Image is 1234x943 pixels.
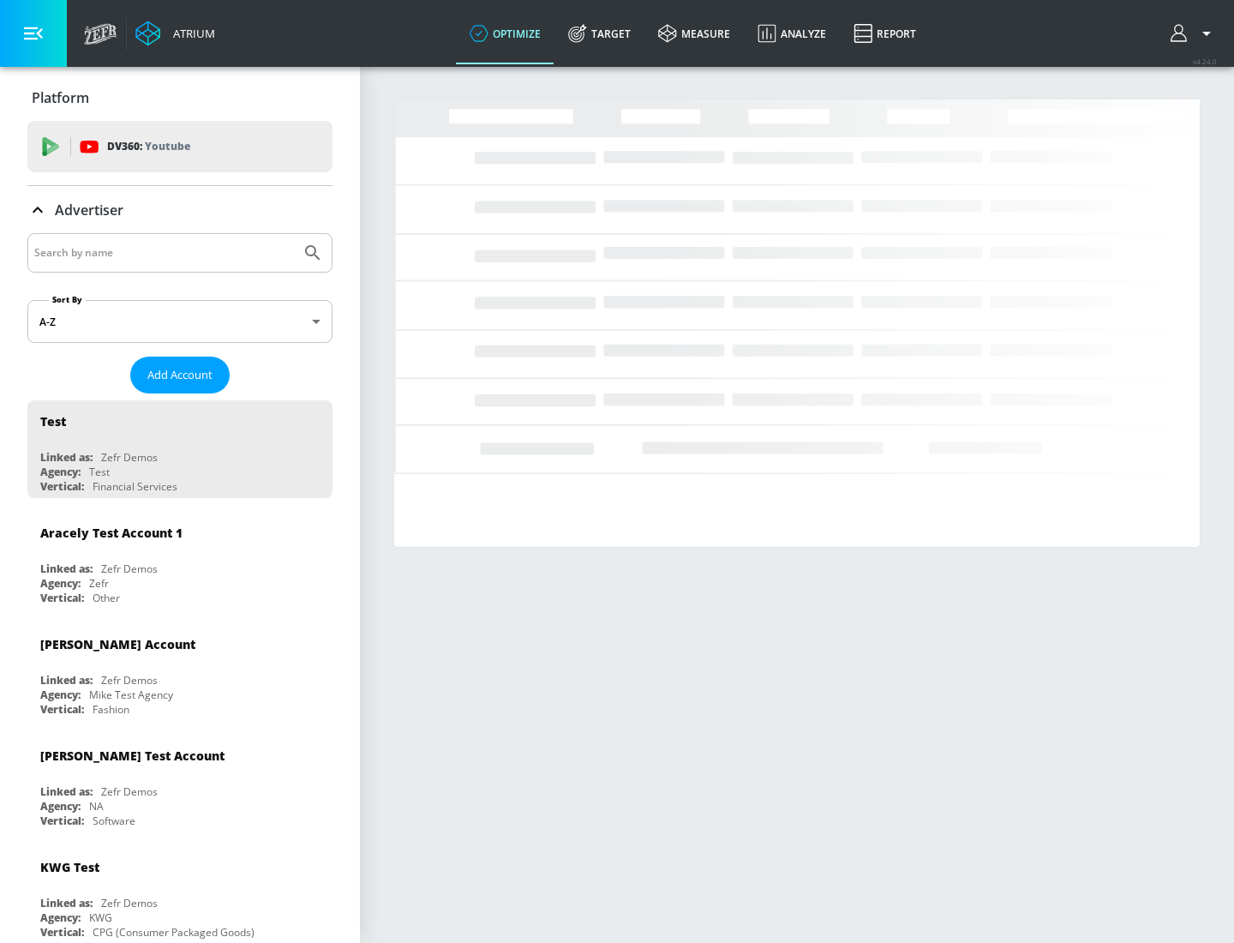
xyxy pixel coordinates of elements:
div: [PERSON_NAME] Test AccountLinked as:Zefr DemosAgency:NAVertical:Software [27,735,332,832]
div: [PERSON_NAME] Test Account [40,748,225,764]
button: Add Account [130,357,230,393]
div: TestLinked as:Zefr DemosAgency:TestVertical:Financial Services [27,400,332,498]
div: Vertical: [40,479,84,494]
p: DV360: [107,137,190,156]
a: Target [554,3,644,64]
div: Agency: [40,465,81,479]
p: Youtube [145,137,190,155]
div: Zefr Demos [101,784,158,799]
div: [PERSON_NAME] AccountLinked as:Zefr DemosAgency:Mike Test AgencyVertical:Fashion [27,623,332,721]
span: Add Account [147,365,213,385]
div: Platform [27,74,332,122]
div: Agency: [40,910,81,925]
div: Zefr Demos [101,450,158,465]
span: v 4.24.0 [1193,57,1217,66]
div: Zefr Demos [101,896,158,910]
div: Vertical: [40,814,84,828]
div: DV360: Youtube [27,121,332,172]
div: Zefr Demos [101,562,158,576]
div: Linked as: [40,450,93,465]
div: Mike Test Agency [89,688,173,702]
div: Linked as: [40,562,93,576]
div: Advertiser [27,186,332,234]
a: Report [840,3,930,64]
div: Agency: [40,576,81,591]
label: Sort By [49,294,86,305]
div: CPG (Consumer Packaged Goods) [93,925,255,940]
div: NA [89,799,104,814]
div: Linked as: [40,896,93,910]
div: Aracely Test Account 1 [40,525,183,541]
div: Atrium [166,26,215,41]
div: Aracely Test Account 1Linked as:Zefr DemosAgency:ZefrVertical:Other [27,512,332,610]
div: KWG [89,910,112,925]
a: Analyze [744,3,840,64]
div: Linked as: [40,673,93,688]
div: Vertical: [40,702,84,717]
div: Vertical: [40,591,84,605]
div: [PERSON_NAME] Account [40,636,195,652]
div: Test [40,413,66,429]
div: Software [93,814,135,828]
div: Vertical: [40,925,84,940]
div: Other [93,591,120,605]
p: Advertiser [55,201,123,219]
div: Linked as: [40,784,93,799]
div: Agency: [40,799,81,814]
div: Test [89,465,110,479]
div: Financial Services [93,479,177,494]
p: Platform [32,88,89,107]
input: Search by name [34,242,294,264]
div: Agency: [40,688,81,702]
a: Atrium [135,21,215,46]
div: Zefr Demos [101,673,158,688]
a: measure [644,3,744,64]
div: Fashion [93,702,129,717]
div: Zefr [89,576,109,591]
div: KWG Test [40,859,99,875]
a: optimize [456,3,554,64]
div: A-Z [27,300,332,343]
